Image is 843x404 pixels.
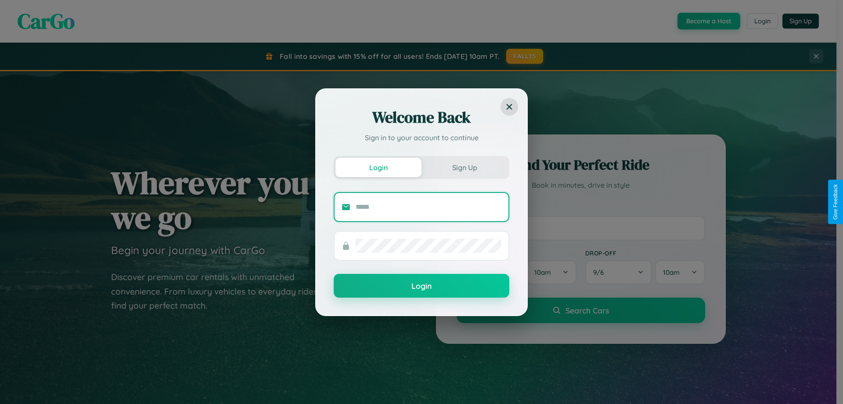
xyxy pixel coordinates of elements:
[334,132,509,143] p: Sign in to your account to continue
[832,184,839,220] div: Give Feedback
[335,158,421,177] button: Login
[334,107,509,128] h2: Welcome Back
[421,158,508,177] button: Sign Up
[334,274,509,298] button: Login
